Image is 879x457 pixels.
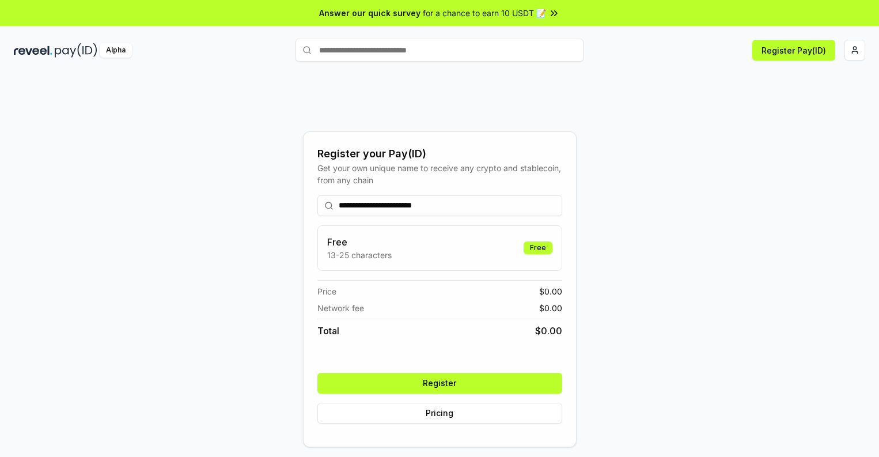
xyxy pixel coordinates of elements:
[317,373,562,394] button: Register
[535,324,562,338] span: $ 0.00
[317,285,336,297] span: Price
[752,40,835,61] button: Register Pay(ID)
[327,249,392,261] p: 13-25 characters
[319,7,420,19] span: Answer our quick survey
[524,241,552,254] div: Free
[539,285,562,297] span: $ 0.00
[317,302,364,314] span: Network fee
[539,302,562,314] span: $ 0.00
[317,403,562,424] button: Pricing
[317,324,339,338] span: Total
[423,7,546,19] span: for a chance to earn 10 USDT 📝
[100,43,132,58] div: Alpha
[55,43,97,58] img: pay_id
[14,43,52,58] img: reveel_dark
[327,235,392,249] h3: Free
[317,146,562,162] div: Register your Pay(ID)
[317,162,562,186] div: Get your own unique name to receive any crypto and stablecoin, from any chain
